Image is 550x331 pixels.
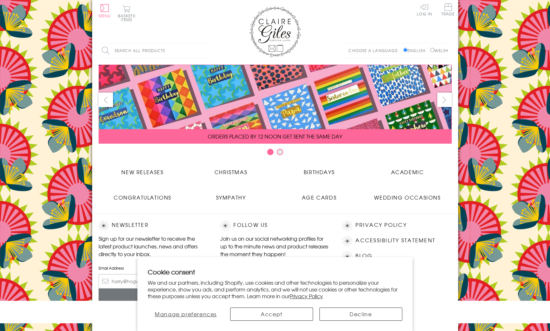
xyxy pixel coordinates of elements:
[121,168,163,176] span: New Releases
[99,289,208,303] input: Subscribe
[302,193,336,201] span: Age Cards
[437,93,452,107] button: next
[430,48,449,53] label: Welsh
[304,168,335,176] span: Birthdays
[99,163,187,176] a: New Releases
[441,3,455,16] span: Trade
[220,221,329,230] h2: Follow Us
[208,132,342,140] span: ORDERS PLACED BY 12 NOON GET SENT THE SAME DAY
[155,310,217,318] span: Manage preferences
[148,279,402,299] p: We and our partners, including Shopify, use cookies and other technologies to personalize your ex...
[121,13,135,22] span: 0 items
[99,265,208,271] label: Email Address
[355,236,435,245] a: Accessibility Statement
[99,189,187,201] a: Congratulations
[267,149,274,155] button: Carousel Page 1 (Current Slide)
[148,308,224,321] button: Manage preferences
[348,48,402,53] p: Choose a language:
[99,148,452,158] div: Carousel Pagination
[403,48,429,53] label: English
[99,93,113,107] button: prev
[99,235,208,258] p: Sign up for our newsletter to receive the latest product launches, news and offers directly to yo...
[363,189,452,201] a: Wedding Occasions
[216,193,246,201] span: Sympathy
[355,221,406,229] a: Privacy Policy
[277,149,283,155] button: Carousel Page 2
[99,221,208,230] h2: Newsletter
[355,252,372,260] a: Blog
[114,193,171,201] span: Congratulations
[99,4,111,18] button: Menu
[363,163,452,176] a: Academic
[220,235,329,258] p: Join us on our social networking profiles for up to the minute news and product releases the mome...
[391,168,424,176] span: Academic
[99,13,111,19] span: Menu
[275,189,363,201] a: Age Cards
[99,43,211,58] input: Search all products
[187,163,275,176] a: Christmas
[374,193,441,201] span: Wedding Occasions
[403,48,407,52] input: English
[290,292,323,300] a: Privacy Policy
[214,168,247,176] span: Christmas
[148,267,402,276] h2: Cookie consent
[205,43,211,58] input: Search
[118,5,135,22] button: Basket0 items
[430,48,434,52] input: Welsh
[319,308,402,321] button: Decline
[230,308,313,321] button: Accept
[99,274,208,289] input: harry@hogwarts.edu
[275,163,363,176] a: Birthdays
[417,3,432,16] a: Log In
[441,3,455,17] a: Trade
[187,189,275,201] a: Sympathy
[249,6,301,57] img: Claire Giles Greetings Cards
